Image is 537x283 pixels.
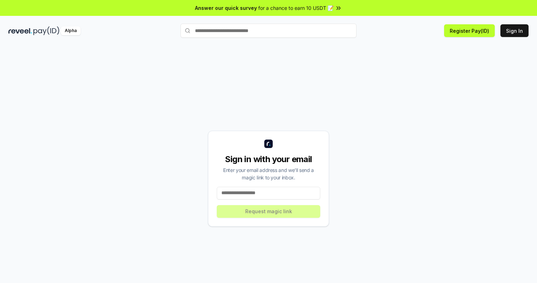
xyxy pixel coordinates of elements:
div: Alpha [61,26,81,35]
button: Sign In [500,24,529,37]
span: Answer our quick survey [195,4,257,12]
button: Register Pay(ID) [444,24,495,37]
div: Sign in with your email [217,154,320,165]
img: reveel_dark [8,26,32,35]
img: pay_id [33,26,59,35]
div: Enter your email address and we’ll send a magic link to your inbox. [217,166,320,181]
span: for a chance to earn 10 USDT 📝 [258,4,334,12]
img: logo_small [264,140,273,148]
